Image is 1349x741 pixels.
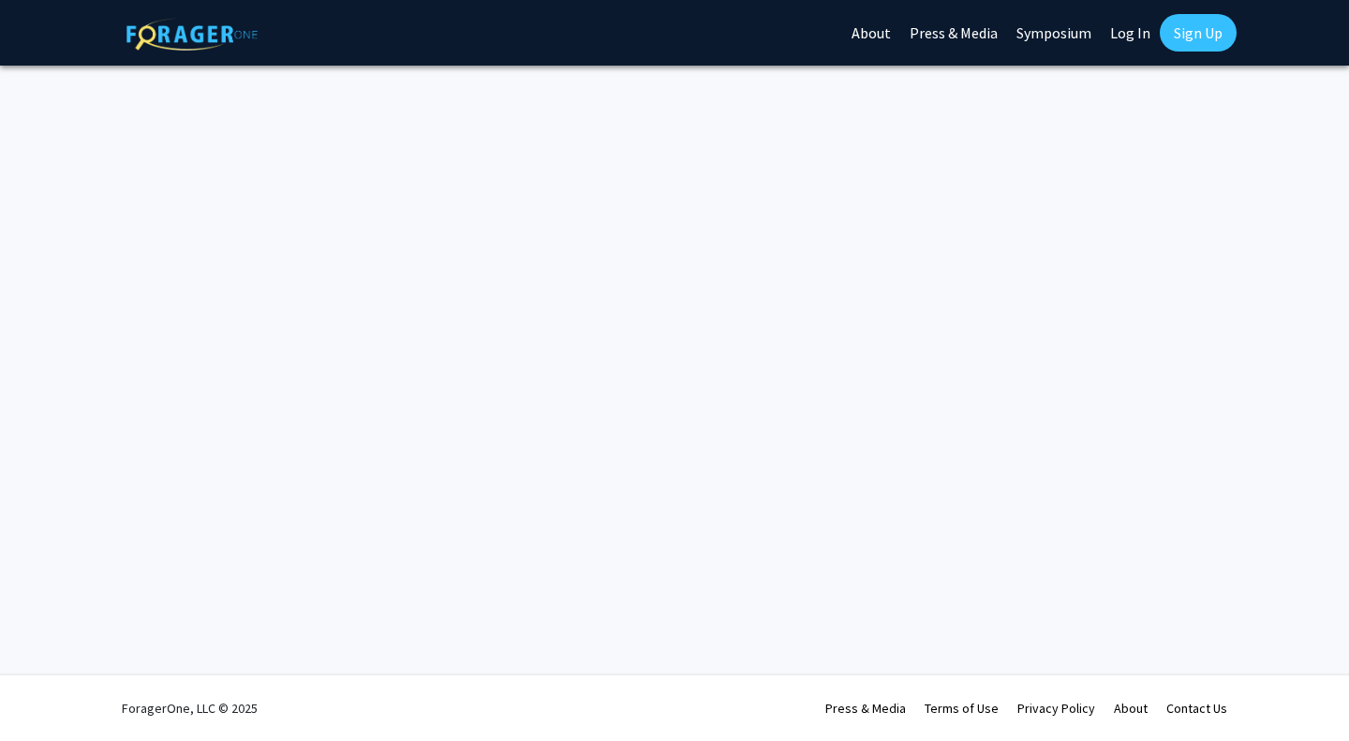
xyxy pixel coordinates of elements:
a: About [1114,700,1148,717]
a: Sign Up [1160,14,1237,52]
div: ForagerOne, LLC © 2025 [122,675,258,741]
a: Privacy Policy [1017,700,1095,717]
a: Press & Media [825,700,906,717]
img: ForagerOne Logo [126,18,258,51]
a: Terms of Use [925,700,999,717]
a: Contact Us [1166,700,1227,717]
